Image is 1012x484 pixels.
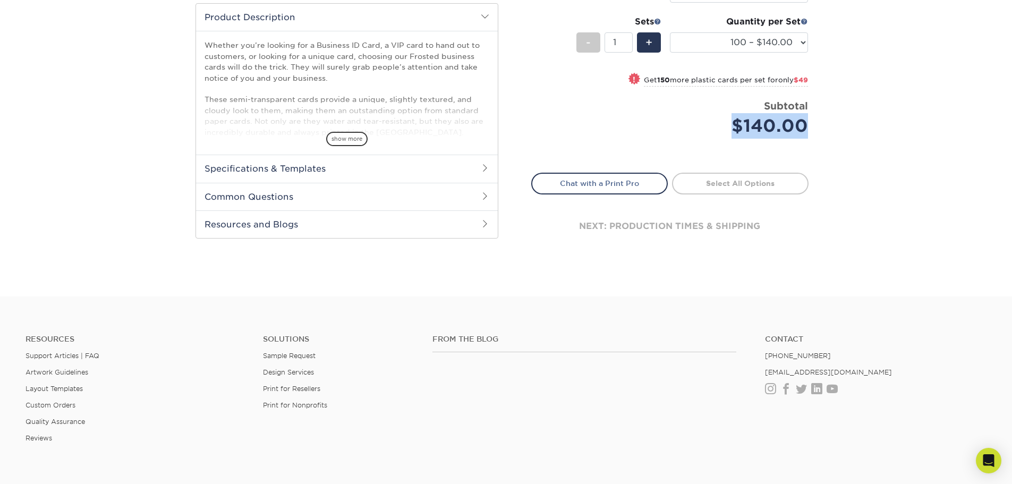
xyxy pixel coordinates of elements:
[531,194,809,258] div: next: production times & shipping
[25,418,85,426] a: Quality Assurance
[25,385,83,393] a: Layout Templates
[263,401,327,409] a: Print for Nonprofits
[531,173,668,194] a: Chat with a Print Pro
[25,352,99,360] a: Support Articles | FAQ
[657,76,670,84] strong: 150
[25,401,75,409] a: Custom Orders
[25,368,88,376] a: Artwork Guidelines
[263,385,320,393] a: Print for Resellers
[672,173,809,194] a: Select All Options
[205,40,489,278] p: Whether you’re looking for a Business ID Card, a VIP card to hand out to customers, or looking fo...
[644,76,808,87] small: Get more plastic cards per set for
[678,113,808,139] div: $140.00
[263,352,316,360] a: Sample Request
[976,448,1001,473] div: Open Intercom Messenger
[25,434,52,442] a: Reviews
[196,210,498,238] h2: Resources and Blogs
[586,35,591,50] span: -
[576,15,661,28] div: Sets
[196,4,498,31] h2: Product Description
[263,335,416,344] h4: Solutions
[764,100,808,112] strong: Subtotal
[645,35,652,50] span: +
[196,183,498,210] h2: Common Questions
[326,132,368,146] span: show more
[794,76,808,84] span: $49
[765,352,831,360] a: [PHONE_NUMBER]
[25,335,247,344] h4: Resources
[196,155,498,182] h2: Specifications & Templates
[778,76,808,84] span: only
[765,368,892,376] a: [EMAIL_ADDRESS][DOMAIN_NAME]
[432,335,736,344] h4: From the Blog
[765,335,987,344] a: Contact
[263,368,314,376] a: Design Services
[670,15,808,28] div: Quantity per Set
[633,74,635,85] span: !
